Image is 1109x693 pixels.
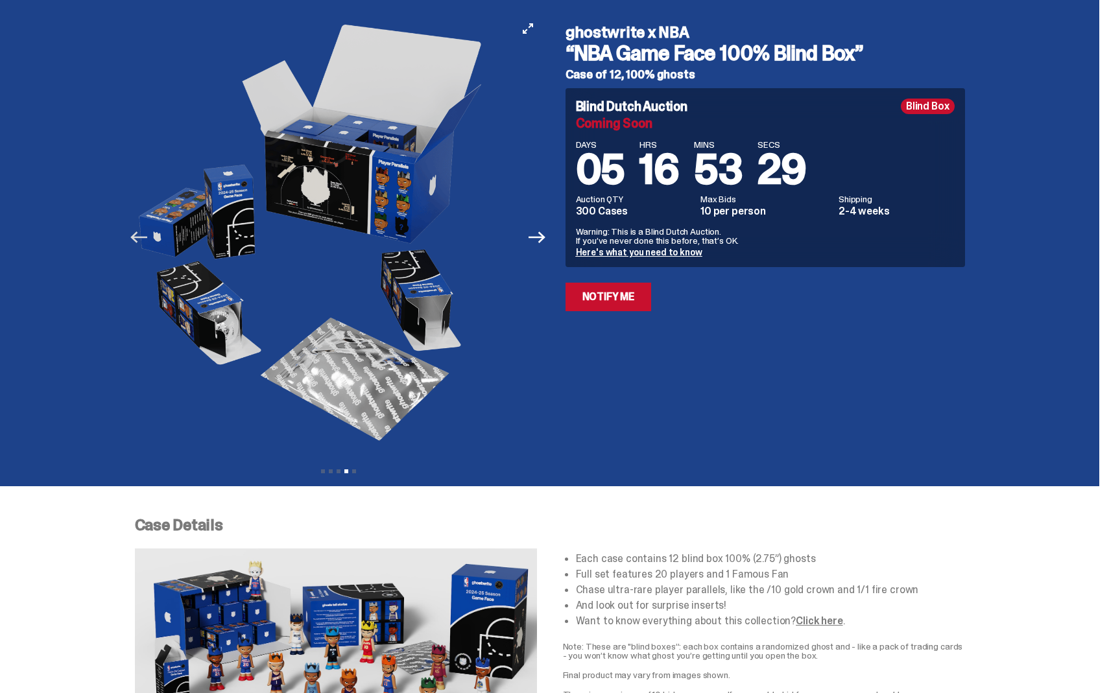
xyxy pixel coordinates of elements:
[694,140,742,149] span: MINS
[520,21,536,36] button: View full-screen
[576,206,693,217] dd: 300 Cases
[901,99,955,114] div: Blind Box
[563,670,965,679] p: Final product may vary from images shown.
[576,100,687,113] h4: Blind Dutch Auction
[639,143,678,196] span: 16
[523,223,552,252] button: Next
[566,25,965,40] h4: ghostwrite x NBA
[576,246,702,258] a: Here's what you need to know
[694,143,742,196] span: 53
[757,140,806,149] span: SECS
[576,585,965,595] li: Chase ultra-rare player parallels, like the /10 gold crown and 1/1 fire crown
[566,69,965,80] h5: Case of 12, 100% ghosts
[566,43,965,64] h3: “NBA Game Face 100% Blind Box”
[125,223,154,252] button: Previous
[576,616,965,626] li: Want to know everything about this collection? .
[563,642,965,660] p: Note: These are "blind boxes”: each box contains a randomized ghost and - like a pack of trading ...
[576,227,955,245] p: Warning: This is a Blind Dutch Auction. If you’ve never done this before, that’s OK.
[576,140,625,149] span: DAYS
[757,143,806,196] span: 29
[839,206,955,217] dd: 2-4 weeks
[576,194,693,204] dt: Auction QTY
[135,517,965,533] p: Case Details
[576,554,965,564] li: Each case contains 12 blind box 100% (2.75”) ghosts
[576,117,955,130] div: Coming Soon
[576,569,965,580] li: Full set features 20 players and 1 Famous Fan
[796,614,842,628] a: Click here
[344,469,348,473] button: View slide 4
[542,14,898,460] img: NBA-Hero-5.png
[134,14,491,460] img: NBA-Hero-4.png
[700,206,831,217] dd: 10 per person
[566,283,652,311] a: Notify Me
[839,194,955,204] dt: Shipping
[337,469,340,473] button: View slide 3
[352,469,356,473] button: View slide 5
[576,143,625,196] span: 05
[576,600,965,611] li: And look out for surprise inserts!
[329,469,333,473] button: View slide 2
[321,469,325,473] button: View slide 1
[700,194,831,204] dt: Max Bids
[639,140,678,149] span: HRS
